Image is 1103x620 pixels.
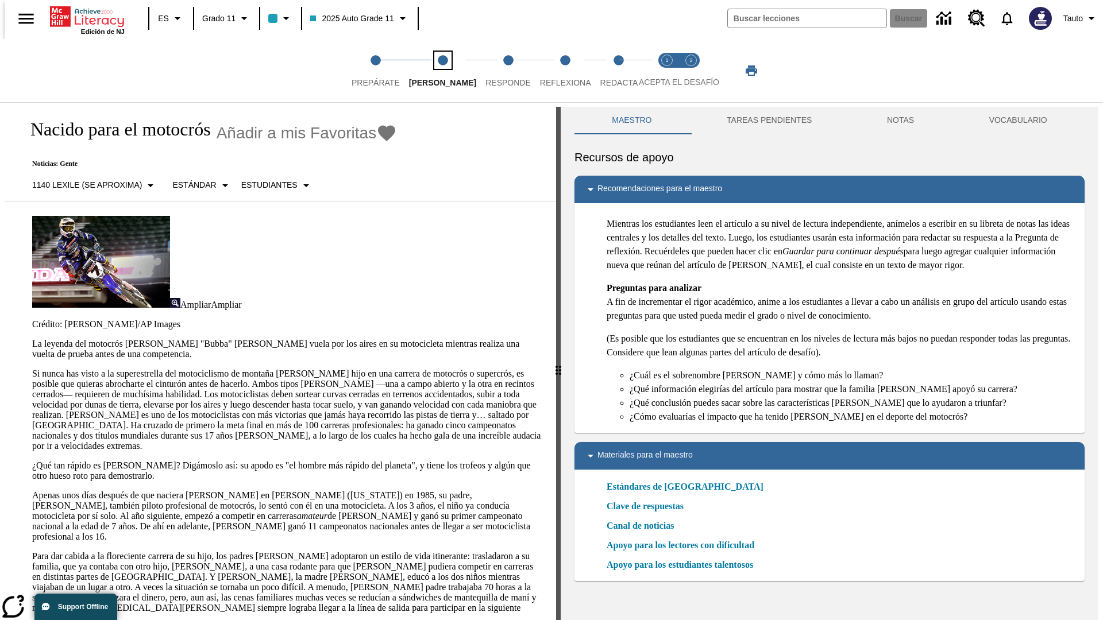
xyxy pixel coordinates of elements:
p: Mientras los estudiantes leen el artículo a su nivel de lectura independiente, anímelos a escribi... [607,217,1075,272]
p: Noticias: Gente [18,160,397,168]
span: Support Offline [58,603,108,611]
a: Centro de recursos, Se abrirá en una pestaña nueva. [961,3,992,34]
img: El corredor de motocrós James Stewart vuela por los aires en su motocicleta de montaña. [32,216,170,308]
h6: Recursos de apoyo [574,148,1085,166]
button: Seleccionar estudiante [237,175,318,196]
div: reading [5,107,556,614]
span: Tauto [1063,13,1083,25]
button: Tipo de apoyo, Estándar [168,175,236,196]
span: Añadir a mis Favoritas [217,124,377,142]
button: Lenguaje: ES, Selecciona un idioma [153,8,190,29]
li: ¿Qué conclusión puedes sacar sobre las características [PERSON_NAME] que lo ayudaron a triunfar? [630,396,1075,410]
em: amateur [297,511,327,521]
div: Portada [50,4,125,35]
button: Prepárate step 1 of 5 [342,39,409,102]
p: Si nunca has visto a la superestrella del motociclismo de montaña [PERSON_NAME] hijo en una carre... [32,369,542,451]
p: Estudiantes [241,179,298,191]
button: Acepta el desafío contesta step 2 of 2 [674,39,708,102]
text: 1 [665,57,668,63]
button: Lee step 2 of 5 [400,39,485,102]
span: ES [158,13,169,25]
span: Redacta [600,78,638,87]
button: Imprimir [733,60,770,81]
button: Responde step 3 of 5 [476,39,540,102]
span: [PERSON_NAME] [409,78,476,87]
p: 1140 Lexile (Se aproxima) [32,179,142,191]
li: ¿Cuál es el sobrenombre [PERSON_NAME] y cómo más lo llaman? [630,369,1075,382]
a: Apoyo para los estudiantes talentosos [607,558,760,572]
button: Abrir el menú lateral [9,2,43,36]
button: Maestro [574,107,689,134]
span: ACEPTA EL DESAFÍO [639,77,719,87]
button: Support Offline [34,594,117,620]
span: Reflexiona [540,78,591,87]
img: Avatar [1029,7,1052,30]
button: Seleccione Lexile, 1140 Lexile (Se aproxima) [28,175,162,196]
span: Ampliar [180,300,211,309]
input: Buscar campo [728,9,886,28]
button: Acepta el desafío lee step 1 of 2 [650,39,684,102]
button: VOCABULARIO [951,107,1085,134]
a: Centro de información [930,3,961,34]
text: 2 [689,57,692,63]
a: Canal de noticias, Se abrirá en una nueva ventana o pestaña [607,519,674,533]
div: Recomendaciones para el maestro [574,176,1085,203]
p: ¿Qué tan rápido es [PERSON_NAME]? Digámoslo así: su apodo es "el hombre más rápido del planeta", ... [32,460,542,481]
div: activity [561,107,1098,620]
a: Notificaciones [992,3,1022,33]
p: Apenas unos días después de que naciera [PERSON_NAME] en [PERSON_NAME] ([US_STATE]) en 1985, su p... [32,490,542,542]
button: Perfil/Configuración [1059,8,1103,29]
p: A fin de incrementar el rigor académico, anime a los estudiantes a llevar a cabo un análisis en g... [607,281,1075,323]
p: (Es posible que los estudiantes que se encuentran en los niveles de lectura más bajos no puedan r... [607,332,1075,359]
span: Edición de NJ [81,28,125,35]
span: Prepárate [352,78,400,87]
button: Añadir a mis Favoritas - Nacido para el motocrós [217,123,398,143]
a: Clave de respuestas, Se abrirá en una nueva ventana o pestaña [607,499,684,513]
button: Grado: Grado 11, Elige un grado [198,8,256,29]
img: Ampliar [170,298,180,308]
button: NOTAS [850,107,952,134]
p: Crédito: [PERSON_NAME]/AP Images [32,319,542,330]
span: 2025 Auto Grade 11 [310,13,394,25]
p: Estándar [172,179,216,191]
em: Guardar para continuar después [782,246,904,256]
div: Instructional Panel Tabs [574,107,1085,134]
div: Materiales para el maestro [574,442,1085,470]
span: Ampliar [211,300,241,309]
p: Recomendaciones para el maestro [597,183,722,196]
button: El color de la clase es azul claro. Cambiar el color de la clase. [264,8,298,29]
span: Responde [485,78,531,87]
a: Estándares de [GEOGRAPHIC_DATA] [607,480,770,494]
button: TAREAS PENDIENTES [689,107,850,134]
button: Reflexiona step 4 of 5 [531,39,600,102]
li: ¿Qué información elegirías del artículo para mostrar que la familia [PERSON_NAME] apoyó su carrera? [630,382,1075,396]
a: Apoyo para los lectores con dificultad [607,538,761,552]
button: Escoja un nuevo avatar [1022,3,1059,33]
p: La leyenda del motocrós [PERSON_NAME] "Bubba" [PERSON_NAME] vuela por los aires en su motocicleta... [32,339,542,359]
button: Redacta step 5 of 5 [591,39,647,102]
span: Grado 11 [202,13,236,25]
strong: Preguntas para analizar [607,283,701,293]
p: Materiales para el maestro [597,449,693,463]
div: Pulsa la tecla de intro o la barra espaciadora y luego presiona las flechas de derecha e izquierd... [556,107,561,620]
h1: Nacido para el motocrós [18,119,211,140]
li: ¿Cómo evaluarías el impacto que ha tenido [PERSON_NAME] en el deporte del motocrós? [630,410,1075,424]
button: Clase: 2025 Auto Grade 11, Selecciona una clase [306,8,414,29]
